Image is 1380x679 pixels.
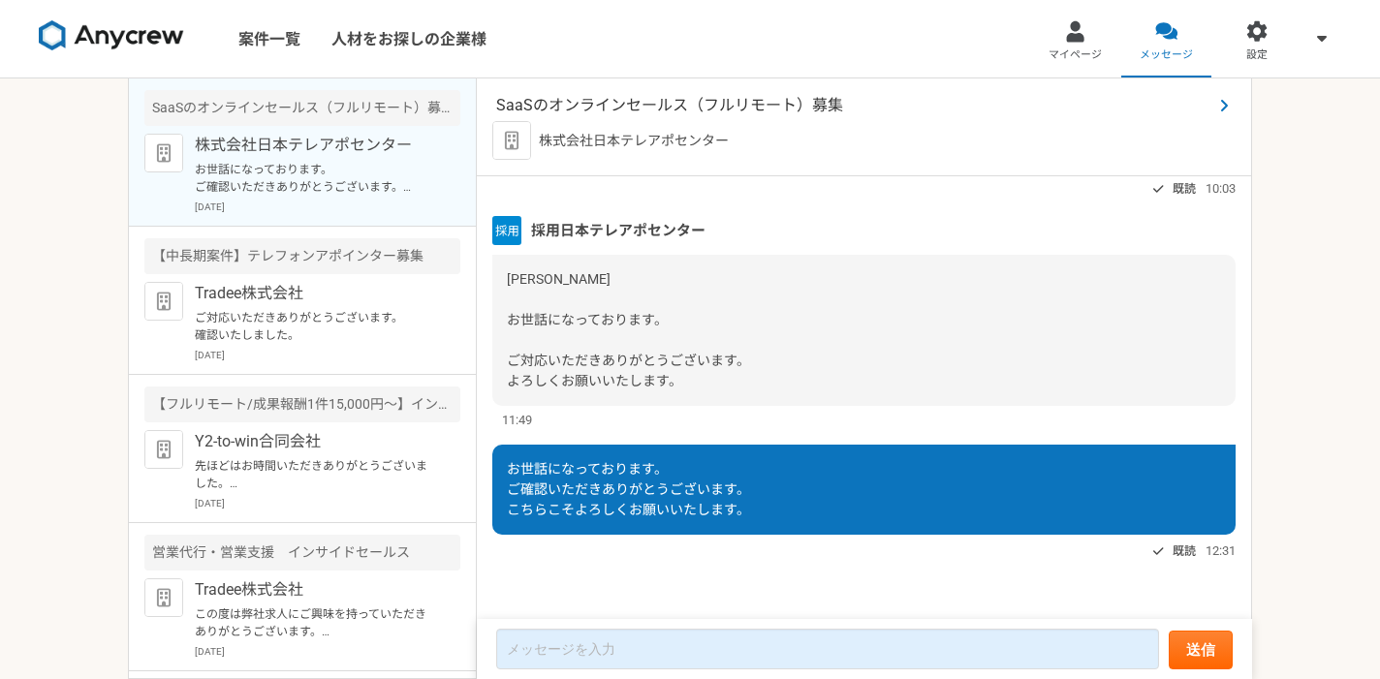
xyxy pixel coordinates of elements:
[144,238,460,274] div: 【中長期案件】テレフォンアポインター募集
[1206,179,1236,198] span: 10:03
[1169,631,1233,669] button: 送信
[539,131,729,151] p: 株式会社日本テレアポセンター
[507,271,750,388] span: [PERSON_NAME] お世話になっております。 ご対応いただきありがとうございます。 よろしくお願いいたします。
[1206,541,1236,560] span: 12:31
[195,309,434,344] p: ご対応いただきありがとうございます。 確認いたしました。
[195,578,434,602] p: Tradee株式会社
[195,134,434,157] p: 株式会社日本テレアポセンター
[144,578,183,617] img: default_org_logo-42cde973f59100197ec2c8e796e4974ac8490bb5b08a0eb061ff975e4574aa76.png
[195,282,434,305] p: Tradee株式会社
[144,282,183,321] img: default_org_logo-42cde973f59100197ec2c8e796e4974ac8490bb5b08a0eb061ff975e4574aa76.png
[496,94,1212,117] span: SaaSのオンラインセールス（フルリモート）募集
[507,461,750,517] span: お世話になっております。 ご確認いただきありがとうございます。 こちらこそよろしくお願いいたします。
[1173,540,1196,563] span: 既読
[144,430,183,469] img: default_org_logo-42cde973f59100197ec2c8e796e4974ac8490bb5b08a0eb061ff975e4574aa76.png
[1049,47,1102,63] span: マイページ
[492,121,531,160] img: default_org_logo-42cde973f59100197ec2c8e796e4974ac8490bb5b08a0eb061ff975e4574aa76.png
[492,216,521,245] img: unnamed.png
[39,20,184,51] img: 8DqYSo04kwAAAAASUVORK5CYII=
[195,430,434,453] p: Y2-to-win合同会社
[195,496,460,510] p: [DATE]
[502,411,532,429] span: 11:49
[195,644,460,659] p: [DATE]
[531,220,706,241] span: 採用日本テレアポセンター
[195,605,434,640] p: この度は弊社求人にご興味を持っていただきありがとうございます。 Tradee株式会社の[PERSON_NAME]と申します。 今回弊社が募っている求人は特定技能商材に関するアポインターとなってお...
[1246,47,1268,63] span: 設定
[144,90,460,126] div: SaaSのオンラインセールス（フルリモート）募集
[144,386,460,422] div: 【フルリモート/成果報酬1件15,000円〜】インサイドセールス
[144,535,460,571] div: 営業代行・営業支援 インサイドセールス
[195,200,460,214] p: [DATE]
[195,348,460,362] p: [DATE]
[144,134,183,172] img: default_org_logo-42cde973f59100197ec2c8e796e4974ac8490bb5b08a0eb061ff975e4574aa76.png
[1140,47,1193,63] span: メッセージ
[1173,177,1196,201] span: 既読
[195,161,434,196] p: お世話になっております。 ご確認いただきありがとうございます。 こちらこそよろしくお願いいたします。
[195,457,434,492] p: 先ほどはお時間いただきありがとうございました。 メールアドレスお送りさせていただきます。案件情報などいただければ幸いです。 アドレス:[EMAIL_ADDRESS][DOMAIN_NAME] 今...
